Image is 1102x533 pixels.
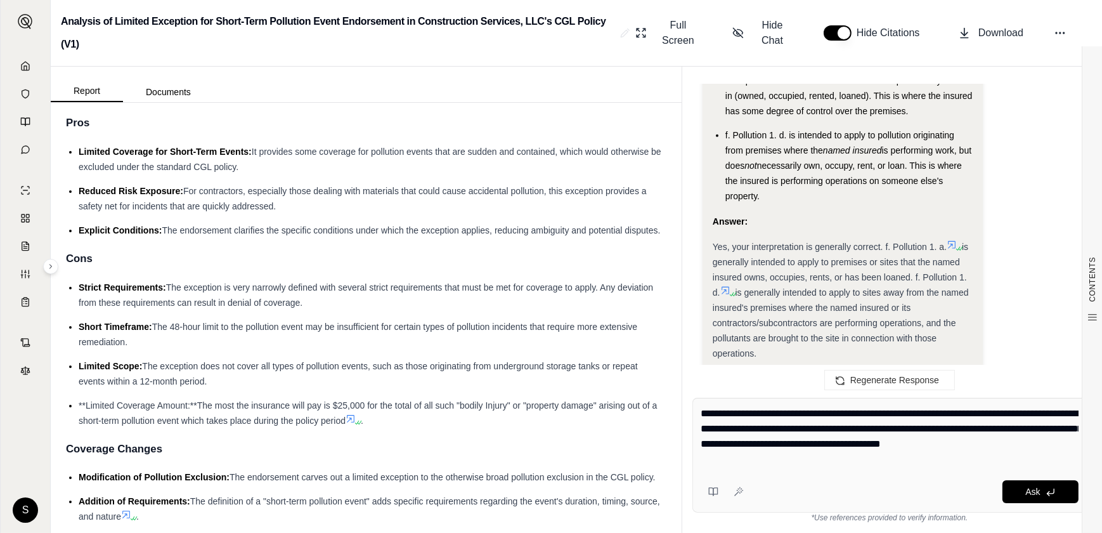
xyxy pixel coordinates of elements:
[824,370,955,390] button: Regenerate Response
[51,81,123,102] button: Report
[79,282,653,308] span: The exception is very narrowly defined with several strict requirements that must be met for cove...
[1025,487,1040,497] span: Ask
[79,322,152,332] span: Short Timeframe:
[79,186,647,211] span: For contractors, especially those dealing with materials that could cause accidental pollution, t...
[43,259,58,274] button: Expand sidebar
[13,9,38,34] button: Expand sidebar
[630,13,707,53] button: Full Screen
[8,330,42,355] a: Contract Analysis
[692,513,1087,523] div: *Use references provided to verify information.
[8,137,42,162] a: Chat
[79,282,166,293] span: Strict Requirements:
[361,416,363,426] span: .
[66,112,666,134] h4: Pros
[744,161,756,171] span: not
[79,147,252,157] span: Limited Coverage for Short-Term Events:
[230,472,656,482] span: The endorsement carves out a limited exception to the otherwise broad pollution exclusion in the ...
[713,242,947,252] span: Yes, your interpretation is generally correct. f. Pollution 1. a.
[79,472,230,482] span: Modification of Pollution Exclusion:
[79,361,142,371] span: Limited Scope:
[79,496,660,522] span: The definition of a "short-term pollution event" adds specific requirements regarding the event's...
[978,25,1023,41] span: Download
[857,25,928,41] span: Hide Citations
[8,206,42,231] a: Policy Comparisons
[8,81,42,107] a: Documents Vault
[13,497,38,523] div: S
[953,20,1028,46] button: Download
[136,511,139,522] span: .
[823,145,882,155] span: named insured
[725,161,962,201] span: necessarily own, occupy, rent, or loan. This is where the insured is performing operations on som...
[727,13,798,53] button: Hide Chat
[79,225,162,235] span: Explicit Conditions:
[162,225,660,235] span: The endorsement clarifies the specific conditions under which the exception applies, reducing amb...
[1087,257,1098,302] span: CONTENTS
[654,18,702,48] span: Full Screen
[751,18,793,48] span: Hide Chat
[66,438,666,460] h4: Coverage Changes
[850,375,939,385] span: Regenerate Response
[79,361,638,386] span: The exception does not cover all types of pollution events, such as those originating from underg...
[713,216,748,227] strong: Answer:
[8,261,42,287] a: Custom Report
[79,322,637,347] span: The 48-hour limit to the pollution event may be insufficient for certain types of pollution incid...
[8,109,42,135] a: Prompt Library
[18,14,33,29] img: Expand sidebar
[8,358,42,383] a: Legal Search Engine
[725,76,973,116] span: has a possessory interest in (owned, occupied, rented, loaned). This is where the insured has som...
[79,400,657,426] span: **Limited Coverage Amount:**The most the insurance will pay is $25,000 for the total of all such ...
[79,186,183,196] span: Reduced Risk Exposure:
[8,289,42,315] a: Coverage Table
[123,82,214,102] button: Documents
[61,10,615,56] h2: Analysis of Limited Exception for Short-Term Pollution Event Endorsement in Construction Services...
[713,287,969,359] span: is generally intended to apply to sites away from the named insured's premises where the named in...
[8,178,42,203] a: Single Policy
[79,147,661,172] span: It provides some coverage for pollution events that are sudden and contained, which would otherwi...
[725,130,954,155] span: f. Pollution 1. d. is intended to apply to pollution originating from premises where the
[8,53,42,79] a: Home
[1002,480,1079,503] button: Ask
[79,496,190,506] span: Addition of Requirements:
[8,234,42,259] a: Claim Coverage
[66,248,666,270] h4: Cons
